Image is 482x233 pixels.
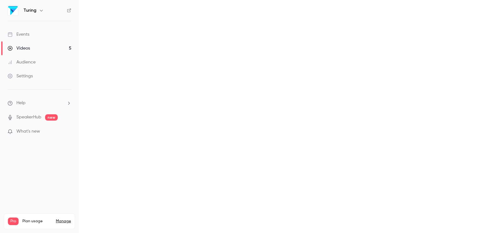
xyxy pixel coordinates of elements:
h6: Turing [23,7,36,14]
span: What's new [16,128,40,135]
div: Audience [8,59,36,65]
iframe: Noticeable Trigger [64,129,71,134]
a: Manage [56,219,71,224]
span: new [45,114,58,121]
img: Turing [8,5,18,15]
li: help-dropdown-opener [8,100,71,106]
a: SpeakerHub [16,114,41,121]
span: Pro [8,218,19,225]
span: Help [16,100,26,106]
div: Settings [8,73,33,79]
div: Events [8,31,29,38]
div: Videos [8,45,30,51]
span: Plan usage [22,219,52,224]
